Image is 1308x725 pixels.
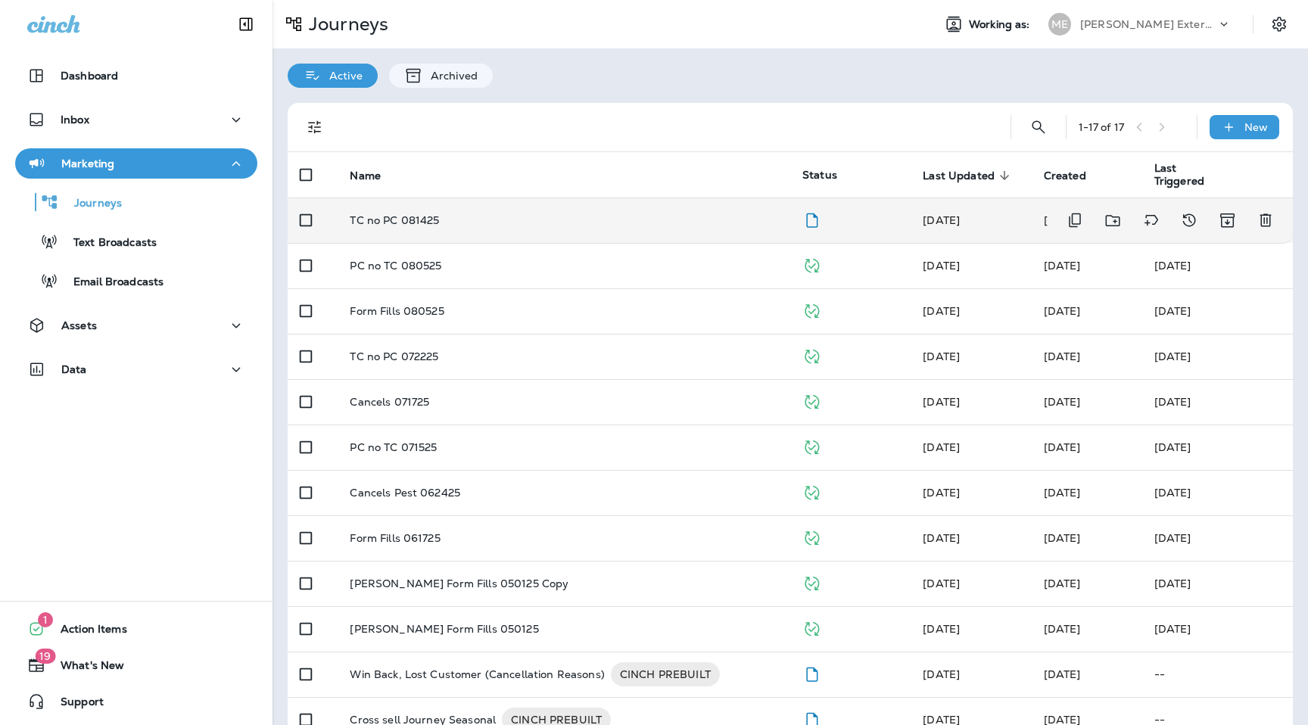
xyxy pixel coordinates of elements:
[923,170,995,182] span: Last Updated
[802,168,837,182] span: Status
[802,484,821,498] span: Published
[923,304,960,318] span: Julia Horton
[1044,169,1106,182] span: Created
[350,260,441,272] p: PC no TC 080525
[350,532,440,544] p: Form Fills 061725
[1060,205,1090,236] button: Duplicate
[350,577,568,590] p: [PERSON_NAME] Form Fills 050125 Copy
[45,659,124,677] span: What's New
[350,487,460,499] p: Cancels Pest 062425
[923,622,960,636] span: Julia Horton
[61,157,114,170] p: Marketing
[15,186,257,218] button: Journeys
[35,649,55,664] span: 19
[1044,486,1081,499] span: Julia Horton
[923,486,960,499] span: Julia Horton
[1044,622,1081,636] span: Julia Horton
[802,348,821,362] span: Published
[1023,112,1054,142] button: Search Journeys
[15,354,257,384] button: Data
[45,695,104,714] span: Support
[923,667,960,681] span: Frank Carreno
[802,212,821,226] span: Draft
[350,396,429,408] p: Cancels 071725
[802,621,821,634] span: Published
[59,197,122,211] p: Journeys
[923,577,960,590] span: Julia Horton
[1142,425,1293,470] td: [DATE]
[923,350,960,363] span: Julia Horton
[15,614,257,644] button: 1Action Items
[1250,205,1281,236] button: Delete
[225,9,267,39] button: Collapse Sidebar
[802,394,821,407] span: Published
[350,623,538,635] p: [PERSON_NAME] Form Fills 050125
[1154,162,1237,188] span: Last Triggered
[923,213,960,227] span: Julia Horton
[15,61,257,91] button: Dashboard
[1142,243,1293,288] td: [DATE]
[15,265,257,297] button: Email Broadcasts
[322,70,363,82] p: Active
[1098,205,1129,236] button: Move to folder
[1142,561,1293,606] td: [DATE]
[802,666,821,680] span: Draft
[1044,170,1086,182] span: Created
[923,169,1014,182] span: Last Updated
[1048,13,1071,36] div: ME
[1044,304,1081,318] span: Julia Horton
[1142,334,1293,379] td: [DATE]
[350,169,400,182] span: Name
[15,686,257,717] button: Support
[1142,379,1293,425] td: [DATE]
[15,650,257,680] button: 19What's New
[1154,162,1217,188] span: Last Triggered
[802,711,821,725] span: Draft
[1044,350,1081,363] span: Julia Horton
[923,440,960,454] span: Julia Horton
[923,531,960,545] span: Julia Horton
[969,18,1033,31] span: Working as:
[1142,606,1293,652] td: [DATE]
[1266,11,1293,38] button: Settings
[350,214,439,226] p: TC no PC 081425
[350,441,437,453] p: PC no TC 071525
[1044,531,1081,545] span: Julia Horton
[61,114,89,126] p: Inbox
[15,226,257,257] button: Text Broadcasts
[802,530,821,543] span: Published
[58,236,157,250] p: Text Broadcasts
[38,612,53,627] span: 1
[61,319,97,331] p: Assets
[1136,205,1166,236] button: Add tags
[1044,213,1081,227] span: Julia Horton
[61,363,87,375] p: Data
[1142,288,1293,334] td: [DATE]
[1044,667,1081,681] span: Frank Carreno
[611,662,720,686] div: CINCH PREBUILT
[15,148,257,179] button: Marketing
[1154,668,1281,680] p: --
[802,257,821,271] span: Published
[350,170,381,182] span: Name
[1212,205,1243,236] button: Archive
[1142,470,1293,515] td: [DATE]
[15,310,257,341] button: Assets
[1174,205,1204,236] button: View Changelog
[802,575,821,589] span: Published
[923,395,960,409] span: Julia Horton
[303,13,388,36] p: Journeys
[1142,515,1293,561] td: [DATE]
[802,439,821,453] span: Published
[1044,440,1081,454] span: Julia Horton
[58,275,163,290] p: Email Broadcasts
[300,112,330,142] button: Filters
[350,662,604,686] p: Win Back, Lost Customer (Cancellation Reasons)
[1080,18,1216,30] p: [PERSON_NAME] Exterminating
[15,104,257,135] button: Inbox
[923,259,960,272] span: Julia Horton
[423,70,478,82] p: Archived
[1079,121,1124,133] div: 1 - 17 of 17
[45,623,127,641] span: Action Items
[611,667,720,682] span: CINCH PREBUILT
